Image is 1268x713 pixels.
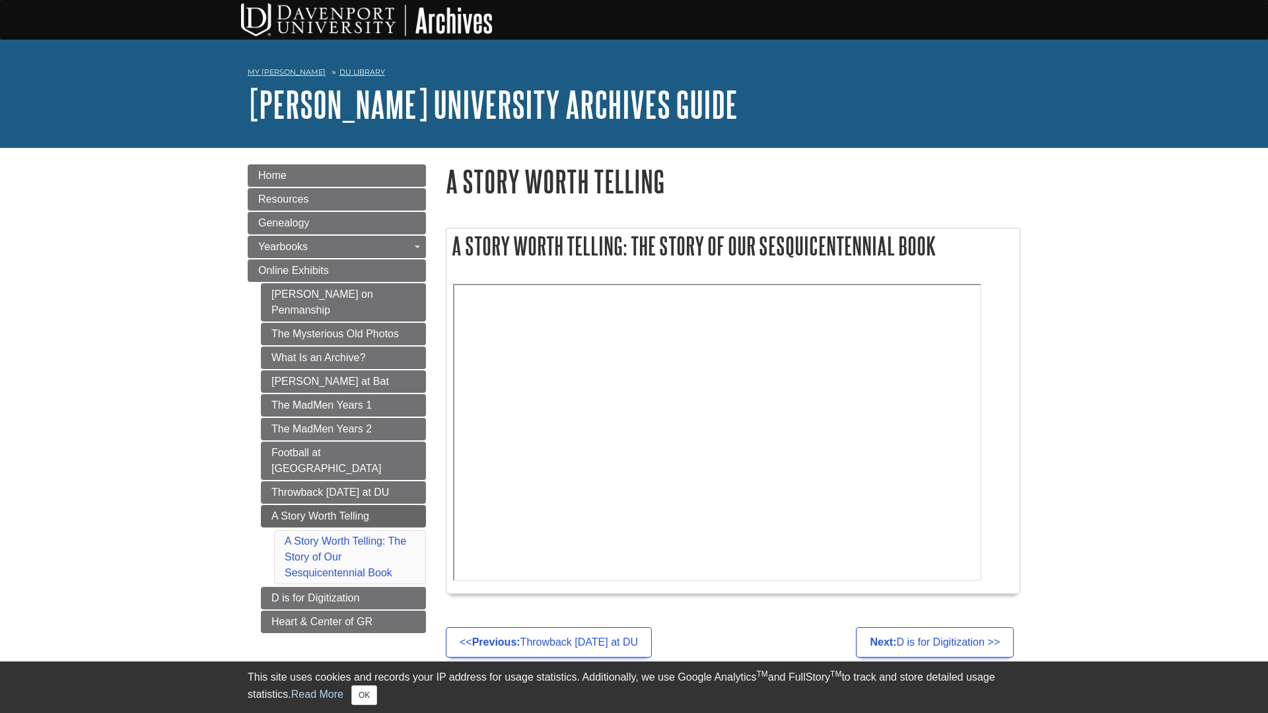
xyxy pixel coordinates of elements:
[248,164,426,187] a: Home
[756,669,767,679] sup: TM
[258,170,287,181] span: Home
[258,241,308,252] span: Yearbooks
[248,236,426,258] a: Yearbooks
[261,505,426,527] a: A Story Worth Telling
[351,685,377,705] button: Close
[248,63,1020,85] nav: breadcrumb
[453,284,981,581] iframe: Video: A Story Worth Telling: The Story of Our Sesquicentennial Book
[856,627,1014,658] a: Next:D is for Digitization >>
[291,689,343,700] a: Read More
[339,67,385,77] a: DU Library
[261,394,426,417] a: The MadMen Years 1
[248,212,426,234] a: Genealogy
[261,611,426,633] a: Heart & Center of GR
[261,347,426,369] a: What Is an Archive?
[261,481,426,504] a: Throwback [DATE] at DU
[248,669,1020,705] div: This site uses cookies and records your IP address for usage statistics. Additionally, we use Goo...
[248,259,426,282] a: Online Exhibits
[248,84,738,125] a: [PERSON_NAME] University Archives Guide
[446,228,1020,263] h2: A Story Worth Telling: The Story of Our Sesquicentennial Book
[248,67,326,78] a: My [PERSON_NAME]
[241,3,492,36] img: DU Archives
[261,323,426,345] a: The Mysterious Old Photos
[261,283,426,322] a: [PERSON_NAME] on Penmanship
[248,164,426,633] div: Guide Page Menu
[261,370,426,393] a: [PERSON_NAME] at Bat
[258,265,329,276] span: Online Exhibits
[446,627,652,658] a: <<Previous:Throwback [DATE] at DU
[285,535,406,578] a: A Story Worth Telling: The Story of Our Sesquicentennial Book
[870,636,896,648] strong: Next:
[261,442,426,480] a: Football at [GEOGRAPHIC_DATA]
[261,587,426,609] a: D is for Digitization
[261,418,426,440] a: The MadMen Years 2
[258,193,308,205] span: Resources
[472,636,520,648] strong: Previous:
[830,669,841,679] sup: TM
[248,188,426,211] a: Resources
[258,217,309,228] span: Genealogy
[446,164,1020,198] h1: A Story Worth Telling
